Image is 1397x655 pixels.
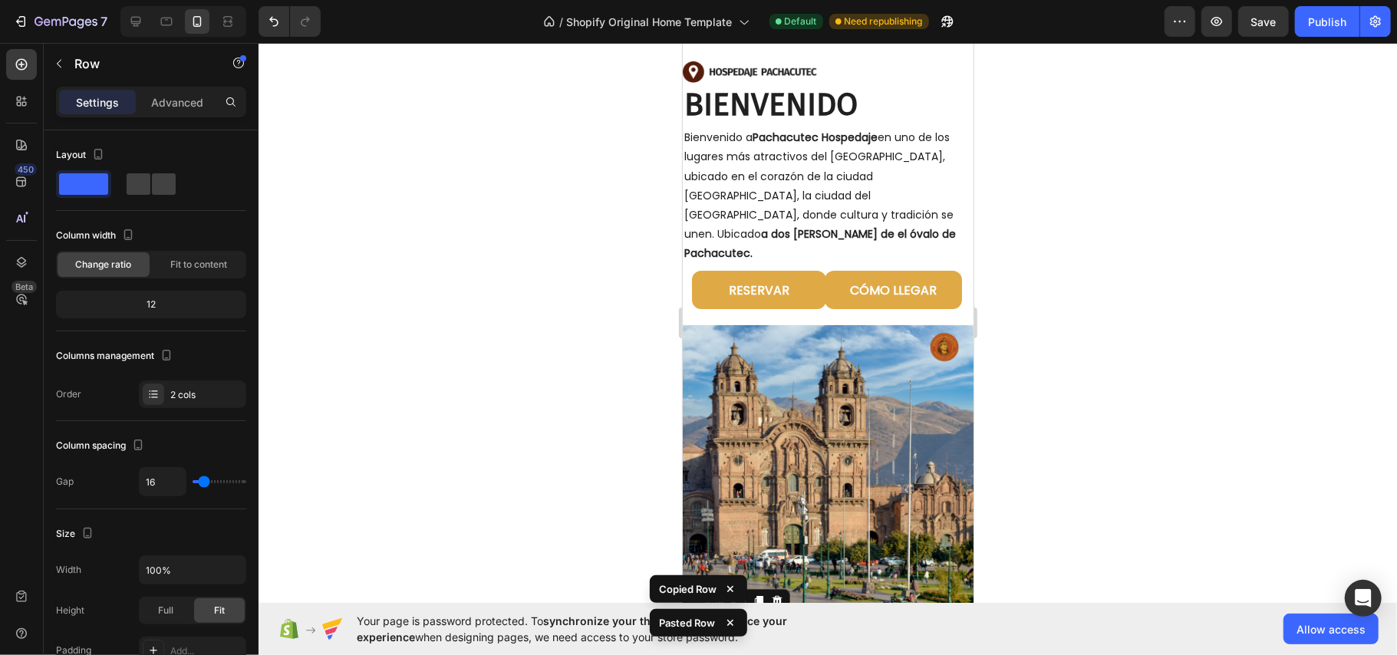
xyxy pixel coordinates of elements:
[151,94,203,110] p: Advanced
[845,15,923,28] span: Need republishing
[1297,621,1366,637] span: Allow access
[76,258,132,272] span: Change ratio
[56,387,81,401] div: Order
[158,604,173,617] span: Full
[56,563,81,577] div: Width
[56,225,137,246] div: Column width
[170,388,242,402] div: 2 cols
[170,258,227,272] span: Fit to content
[659,615,715,630] p: Pasted Row
[785,15,817,28] span: Default
[140,468,186,495] input: Auto
[1345,580,1382,617] div: Open Intercom Messenger
[1283,614,1379,644] button: Allow access
[259,6,321,37] div: Undo/Redo
[56,346,176,367] div: Columns management
[683,43,974,603] iframe: Design area
[74,54,205,73] p: Row
[567,14,733,30] span: Shopify Original Home Template
[12,281,37,293] div: Beta
[59,294,243,315] div: 12
[100,12,107,31] p: 7
[76,94,119,110] p: Settings
[1295,6,1359,37] button: Publish
[56,524,97,545] div: Size
[140,556,245,584] input: Auto
[214,604,225,617] span: Fit
[357,614,787,643] span: synchronize your theme style & enhance your experience
[56,475,74,489] div: Gap
[357,613,847,645] span: Your page is password protected. To when designing pages, we need access to your store password.
[56,436,147,456] div: Column spacing
[659,581,717,597] p: Copied Row
[1308,14,1346,30] div: Publish
[19,551,44,565] div: Row
[56,145,107,166] div: Layout
[1251,15,1277,28] span: Save
[56,604,84,617] div: Height
[560,14,564,30] span: /
[15,163,37,176] div: 450
[1238,6,1289,37] button: Save
[6,6,114,37] button: 7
